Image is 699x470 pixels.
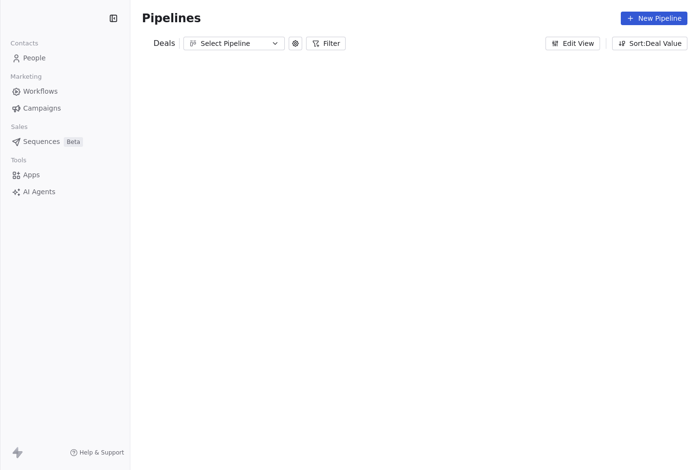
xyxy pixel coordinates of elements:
span: Sequences [23,137,60,147]
span: Tools [7,153,30,168]
a: Apps [8,167,122,183]
span: Help & Support [80,449,124,456]
span: Workflows [23,86,58,97]
span: Contacts [6,36,42,51]
span: Sales [7,120,32,134]
a: Help & Support [70,449,124,456]
span: Deals [154,38,175,49]
button: New Pipeline [621,12,687,25]
button: Edit View [545,37,600,50]
span: Campaigns [23,103,61,114]
div: Select Pipeline [201,39,267,49]
button: Sort: Deal Value [612,37,687,50]
a: Workflows [8,84,122,100]
button: Filter [306,37,346,50]
a: AI Agents [8,184,122,200]
span: People [23,53,46,63]
span: Apps [23,170,40,180]
a: People [8,50,122,66]
span: Beta [64,137,83,147]
a: Campaigns [8,100,122,116]
span: AI Agents [23,187,56,197]
span: Marketing [6,70,46,84]
a: SequencesBeta [8,134,122,150]
span: Pipelines [142,12,201,25]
